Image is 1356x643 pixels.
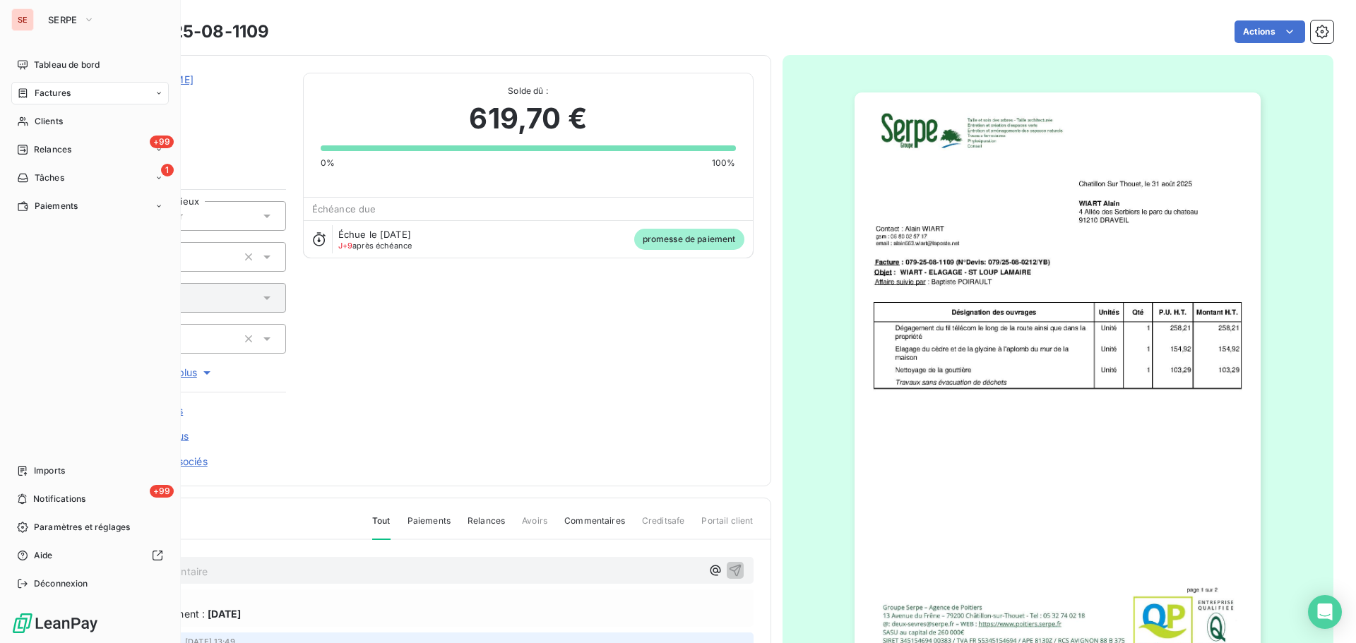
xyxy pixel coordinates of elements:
[34,464,65,477] span: Imports
[469,97,586,140] span: 619,70 €
[1308,595,1342,629] div: Open Intercom Messenger
[564,515,625,539] span: Commentaires
[312,203,376,215] span: Échéance due
[85,365,286,380] button: Voir plus
[408,515,451,539] span: Paiements
[34,521,130,534] span: Paramètres et réglages
[48,14,78,25] span: SERPE
[712,157,736,169] span: 100%
[208,606,241,621] span: [DATE]
[35,200,78,212] span: Paiements
[372,515,391,540] span: Tout
[35,115,63,128] span: Clients
[642,515,685,539] span: Creditsafe
[321,85,736,97] span: Solde dû :
[34,577,88,590] span: Déconnexion
[111,90,286,101] span: 41WIARTA
[321,157,335,169] span: 0%
[35,172,64,184] span: Tâches
[35,87,71,100] span: Factures
[161,164,174,176] span: 1
[634,229,744,250] span: promesse de paiement
[34,549,53,562] span: Aide
[468,515,505,539] span: Relances
[132,19,269,44] h3: 079-25-08-1109
[33,493,85,505] span: Notifications
[157,366,214,380] span: Voir plus
[1235,20,1305,43] button: Actions
[150,485,174,498] span: +99
[522,515,547,539] span: Avoirs
[338,229,411,240] span: Échue le [DATE]
[150,136,174,148] span: +99
[34,143,71,156] span: Relances
[701,515,753,539] span: Portail client
[11,612,99,635] img: Logo LeanPay
[11,8,34,31] div: SE
[11,544,169,567] a: Aide
[338,241,352,251] span: J+9
[34,59,100,71] span: Tableau de bord
[338,241,412,250] span: après échéance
